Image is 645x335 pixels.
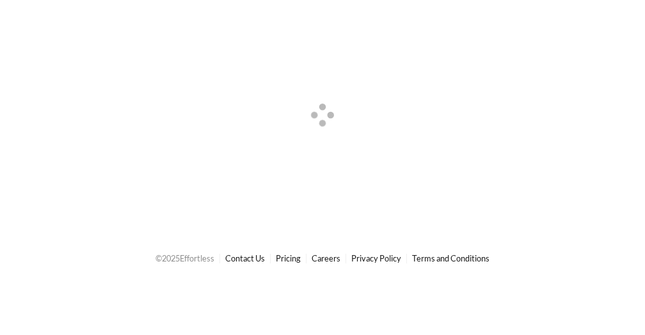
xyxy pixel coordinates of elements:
a: Terms and Conditions [412,253,490,263]
a: Contact Us [225,253,265,263]
a: Careers [312,253,340,263]
span: © 2025 Effortless [155,253,214,263]
a: Pricing [276,253,301,263]
a: Privacy Policy [351,253,401,263]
